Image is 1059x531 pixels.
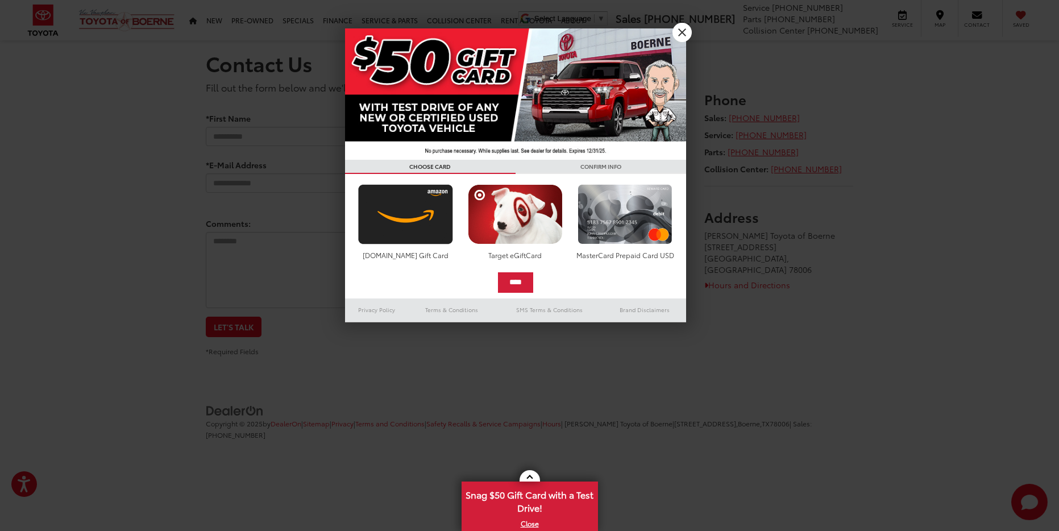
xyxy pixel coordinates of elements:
[575,250,675,260] div: MasterCard Prepaid Card USD
[345,28,686,160] img: 42635_top_851395.jpg
[355,250,456,260] div: [DOMAIN_NAME] Gift Card
[345,303,409,317] a: Privacy Policy
[465,184,566,244] img: targetcard.png
[345,160,516,174] h3: CHOOSE CARD
[408,303,495,317] a: Terms & Conditions
[496,303,603,317] a: SMS Terms & Conditions
[516,160,686,174] h3: CONFIRM INFO
[463,483,597,517] span: Snag $50 Gift Card with a Test Drive!
[465,250,566,260] div: Target eGiftCard
[355,184,456,244] img: amazoncard.png
[603,303,686,317] a: Brand Disclaimers
[575,184,675,244] img: mastercard.png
